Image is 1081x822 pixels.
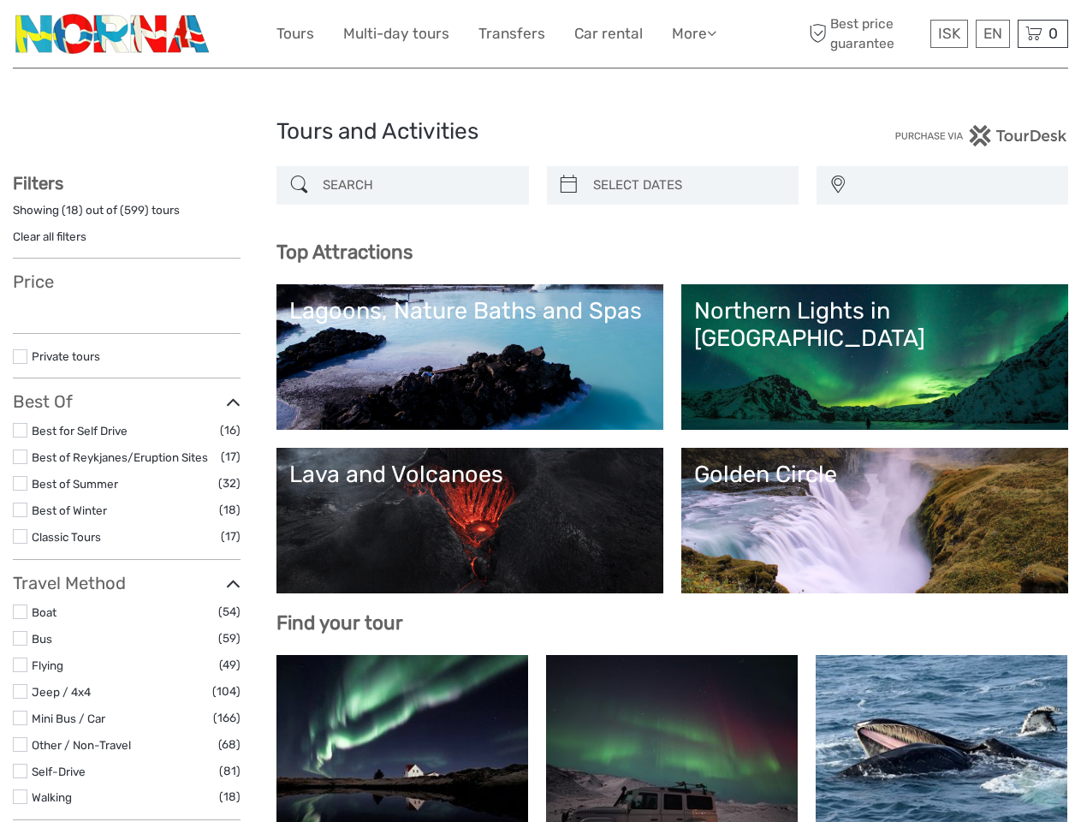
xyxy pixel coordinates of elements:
[219,761,241,781] span: (81)
[694,297,1055,417] a: Northern Lights in [GEOGRAPHIC_DATA]
[32,424,128,438] a: Best for Self Drive
[289,297,650,417] a: Lagoons, Nature Baths and Spas
[221,447,241,467] span: (17)
[13,271,241,292] h3: Price
[289,297,650,325] div: Lagoons, Nature Baths and Spas
[218,628,241,648] span: (59)
[32,765,86,778] a: Self-Drive
[66,202,79,218] label: 18
[276,611,403,634] b: Find your tour
[938,25,960,42] span: ISK
[289,461,650,581] a: Lava and Volcanoes
[219,787,241,807] span: (18)
[289,461,650,488] div: Lava and Volcanoes
[32,790,72,804] a: Walking
[694,297,1055,353] div: Northern Lights in [GEOGRAPHIC_DATA]
[213,708,241,728] span: (166)
[32,738,131,752] a: Other / Non-Travel
[13,573,241,593] h3: Travel Method
[478,21,545,46] a: Transfers
[32,712,105,725] a: Mini Bus / Car
[672,21,716,46] a: More
[894,125,1068,146] img: PurchaseViaTourDesk.png
[976,20,1010,48] div: EN
[32,477,118,491] a: Best of Summer
[276,118,805,146] h1: Tours and Activities
[13,391,241,412] h3: Best Of
[32,450,208,464] a: Best of Reykjanes/Eruption Sites
[218,735,241,754] span: (68)
[13,13,214,55] img: 3202-b9b3bc54-fa5a-4c2d-a914-9444aec66679_logo_small.png
[218,474,241,493] span: (32)
[276,241,413,264] b: Top Attractions
[316,170,520,200] input: SEARCH
[32,658,63,672] a: Flying
[694,461,1055,488] div: Golden Circle
[32,605,56,619] a: Boat
[124,202,145,218] label: 599
[32,349,100,363] a: Private tours
[13,173,63,194] strong: Filters
[219,500,241,520] span: (18)
[32,530,101,544] a: Classic Tours
[220,420,241,440] span: (16)
[1046,25,1060,42] span: 0
[32,632,52,646] a: Bus
[343,21,449,46] a: Multi-day tours
[32,503,107,517] a: Best of Winter
[13,202,241,229] div: Showing ( ) out of ( ) tours
[32,685,91,699] a: Jeep / 4x4
[219,655,241,675] span: (49)
[212,682,241,701] span: (104)
[694,461,1055,581] a: Golden Circle
[218,602,241,622] span: (54)
[13,229,86,243] a: Clear all filters
[574,21,643,46] a: Car rental
[805,15,926,52] span: Best price guarantee
[586,170,790,200] input: SELECT DATES
[276,21,314,46] a: Tours
[221,527,241,546] span: (17)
